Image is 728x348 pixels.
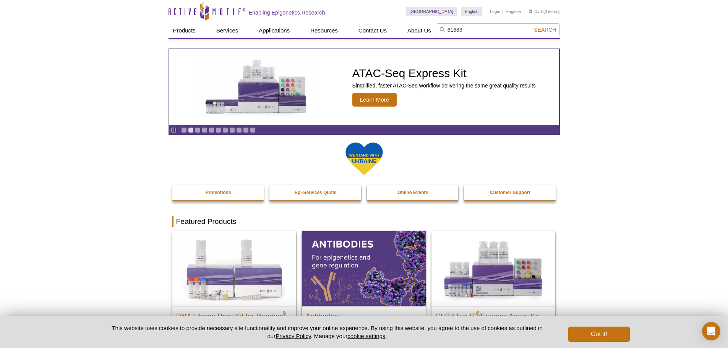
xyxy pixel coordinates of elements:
a: Go to slide 3 [195,127,201,133]
a: Go to slide 10 [243,127,249,133]
p: Simplified, faster ATAC-Seq workflow delivering the same great quality results [352,82,536,89]
sup: ® [282,310,286,317]
img: All Antibodies [302,231,426,306]
h2: Antibodies [306,309,422,320]
strong: Customer Support [490,190,530,195]
a: Privacy Policy [276,333,311,339]
button: cookie settings [347,333,385,339]
a: English [461,7,482,16]
span: Learn More [352,93,397,107]
a: About Us [403,23,436,38]
a: Cart [529,9,542,14]
img: DNA Library Prep Kit for Illumina [172,231,296,306]
a: ATAC-Seq Express Kit ATAC-Seq Express Kit Simplified, faster ATAC-Seq workflow delivering the sam... [169,49,559,125]
h2: DNA Library Prep Kit for Illumina [176,309,292,320]
a: All Antibodies Antibodies Application-tested antibodies for ChIP, CUT&Tag, and CUT&RUN. [302,231,426,347]
a: Contact Us [354,23,391,38]
strong: Epi-Services Quote [295,190,337,195]
a: Products [169,23,200,38]
p: This website uses cookies to provide necessary site functionality and improve your online experie... [99,324,556,340]
a: CUT&Tag-IT® Express Assay Kit CUT&Tag-IT®Express Assay Kit Less variable and higher-throughput ge... [431,231,555,347]
button: Search [532,26,558,33]
a: Go to slide 6 [216,127,221,133]
a: Go to slide 5 [209,127,214,133]
a: Go to slide 9 [236,127,242,133]
h2: Featured Products [172,216,556,227]
span: Search [534,27,556,33]
a: Resources [306,23,342,38]
input: Keyword, Cat. No. [436,23,560,36]
button: Got it! [568,327,629,342]
strong: Promotions [206,190,231,195]
a: Services [212,23,243,38]
a: Go to slide 1 [181,127,187,133]
a: Customer Support [464,185,556,200]
sup: ® [476,310,481,317]
a: Promotions [172,185,265,200]
a: Go to slide 8 [229,127,235,133]
a: Go to slide 4 [202,127,208,133]
img: Your Cart [529,9,532,13]
img: We Stand With Ukraine [345,142,383,176]
h2: Enabling Epigenetics Research [249,9,325,16]
a: Go to slide 2 [188,127,194,133]
a: Epi-Services Quote [269,185,362,200]
strong: Online Events [397,190,428,195]
a: Go to slide 7 [222,127,228,133]
h2: CUT&Tag-IT Express Assay Kit [435,309,551,320]
article: ATAC-Seq Express Kit [169,49,559,125]
a: Toggle autoplay [171,127,177,133]
a: Online Events [367,185,459,200]
a: Register [506,9,521,14]
div: Open Intercom Messenger [702,322,720,340]
img: CUT&Tag-IT® Express Assay Kit [431,231,555,306]
li: | [503,7,504,16]
a: Go to slide 11 [250,127,256,133]
a: [GEOGRAPHIC_DATA] [406,7,457,16]
a: Login [490,9,500,14]
li: (0 items) [529,7,560,16]
h2: ATAC-Seq Express Kit [352,68,536,79]
a: Applications [254,23,294,38]
img: ATAC-Seq Express Kit [194,58,320,116]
